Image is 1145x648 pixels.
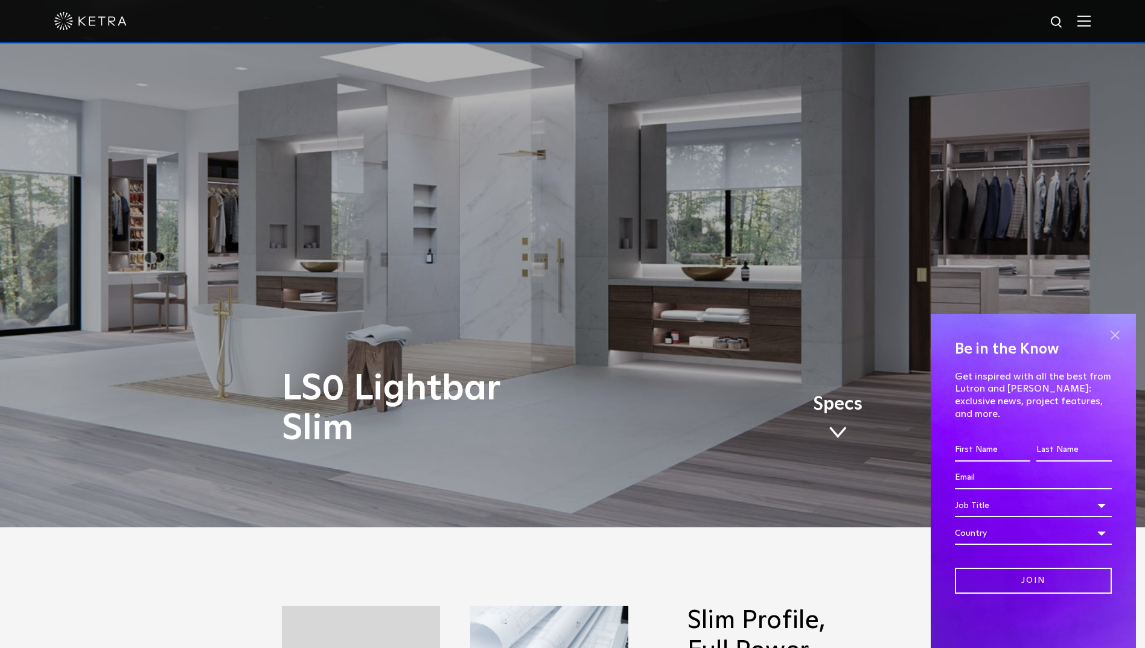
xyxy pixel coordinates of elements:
input: First Name [955,439,1030,462]
h4: Be in the Know [955,338,1112,361]
span: Specs [813,396,863,413]
a: Specs [813,396,863,443]
p: Get inspired with all the best from Lutron and [PERSON_NAME]: exclusive news, project features, a... [955,370,1112,421]
img: Hamburger%20Nav.svg [1077,15,1091,27]
input: Email [955,466,1112,489]
div: Country [955,522,1112,545]
div: Job Title [955,494,1112,517]
img: search icon [1050,15,1065,30]
input: Last Name [1036,439,1112,462]
input: Join [955,568,1112,594]
h1: LS0 Lightbar Slim [282,369,623,449]
img: ketra-logo-2019-white [54,12,127,30]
